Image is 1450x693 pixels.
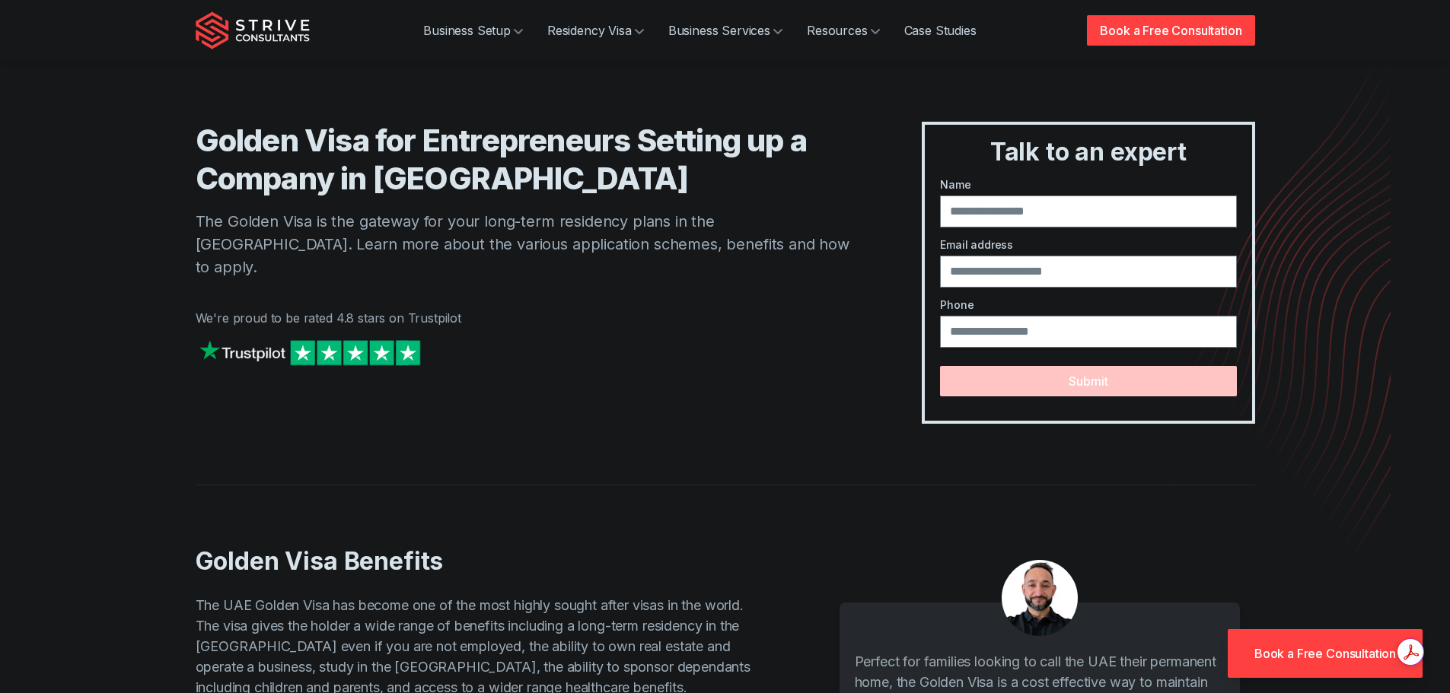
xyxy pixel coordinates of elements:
p: We're proud to be rated 4.8 stars on Trustpilot [196,309,862,327]
img: Strive Consultants [196,11,310,49]
img: aDXDSydWJ-7kSlbU_Untitleddesign-75-.png [1002,560,1078,636]
img: Strive on Trustpilot [196,336,424,369]
button: Submit [940,366,1236,396]
p: The Golden Visa is the gateway for your long-term residency plans in the [GEOGRAPHIC_DATA]. Learn... [196,210,862,278]
h1: Golden Visa for Entrepreneurs Setting up a Company in [GEOGRAPHIC_DATA] [196,122,862,198]
a: Resources [795,15,892,46]
h2: Golden Visa Benefits [196,546,757,577]
a: Residency Visa [535,15,656,46]
a: Book a Free Consultation [1087,15,1254,46]
a: Business Setup [411,15,535,46]
h3: Talk to an expert [931,137,1245,167]
a: Case Studies [892,15,989,46]
label: Phone [940,297,1236,313]
label: Email address [940,237,1236,253]
label: Name [940,176,1236,192]
a: Business Services [656,15,795,46]
a: Book a Free Consultation [1228,629,1423,678]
